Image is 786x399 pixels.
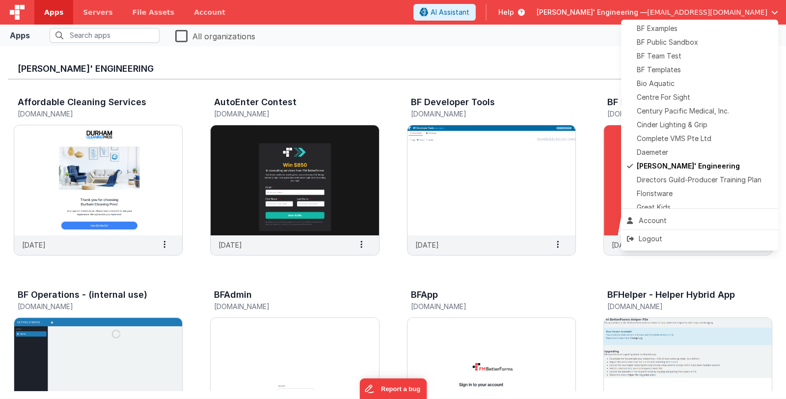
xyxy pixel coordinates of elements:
span: Directors Guild-Producer Training Plan [637,175,761,185]
span: Cinder Lighting & Grip [637,120,707,130]
span: Great Kids [637,202,671,212]
div: Logout [627,234,772,244]
span: Centre For Sight [637,92,690,102]
span: BF Team Test [637,51,681,61]
span: BF Public Sandbox [637,37,698,47]
div: Account [627,216,772,226]
span: Daemeter [637,147,668,157]
iframe: Marker.io feedback button [359,378,427,399]
span: [PERSON_NAME]' Engineering [637,161,740,171]
span: BF Examples [637,24,678,33]
span: Floristware [637,189,673,199]
span: Bio Aquatic [637,79,675,88]
span: Complete VMS Pte Ltd [637,134,711,143]
span: Century Pacific Medical, Inc. [637,106,729,116]
span: BF Templates [637,65,681,75]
